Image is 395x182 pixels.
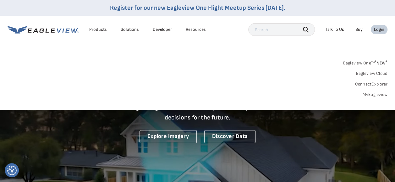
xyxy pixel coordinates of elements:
span: NEW [375,60,387,66]
div: Talk To Us [326,27,344,32]
a: MyEagleview [362,92,387,97]
div: Solutions [121,27,139,32]
div: Products [89,27,107,32]
a: Buy [355,27,363,32]
div: Resources [186,27,206,32]
a: Register for our new Eagleview One Flight Meetup Series [DATE]. [110,4,285,12]
a: Discover Data [204,130,255,143]
input: Search [248,23,315,36]
button: Consent Preferences [7,166,17,175]
a: Eagleview Cloud [356,71,387,76]
a: Explore Imagery [140,130,197,143]
img: Revisit consent button [7,166,17,175]
a: Developer [153,27,172,32]
a: Eagleview One™*NEW* [343,58,387,66]
div: Login [374,27,384,32]
a: ConnectExplorer [355,81,387,87]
